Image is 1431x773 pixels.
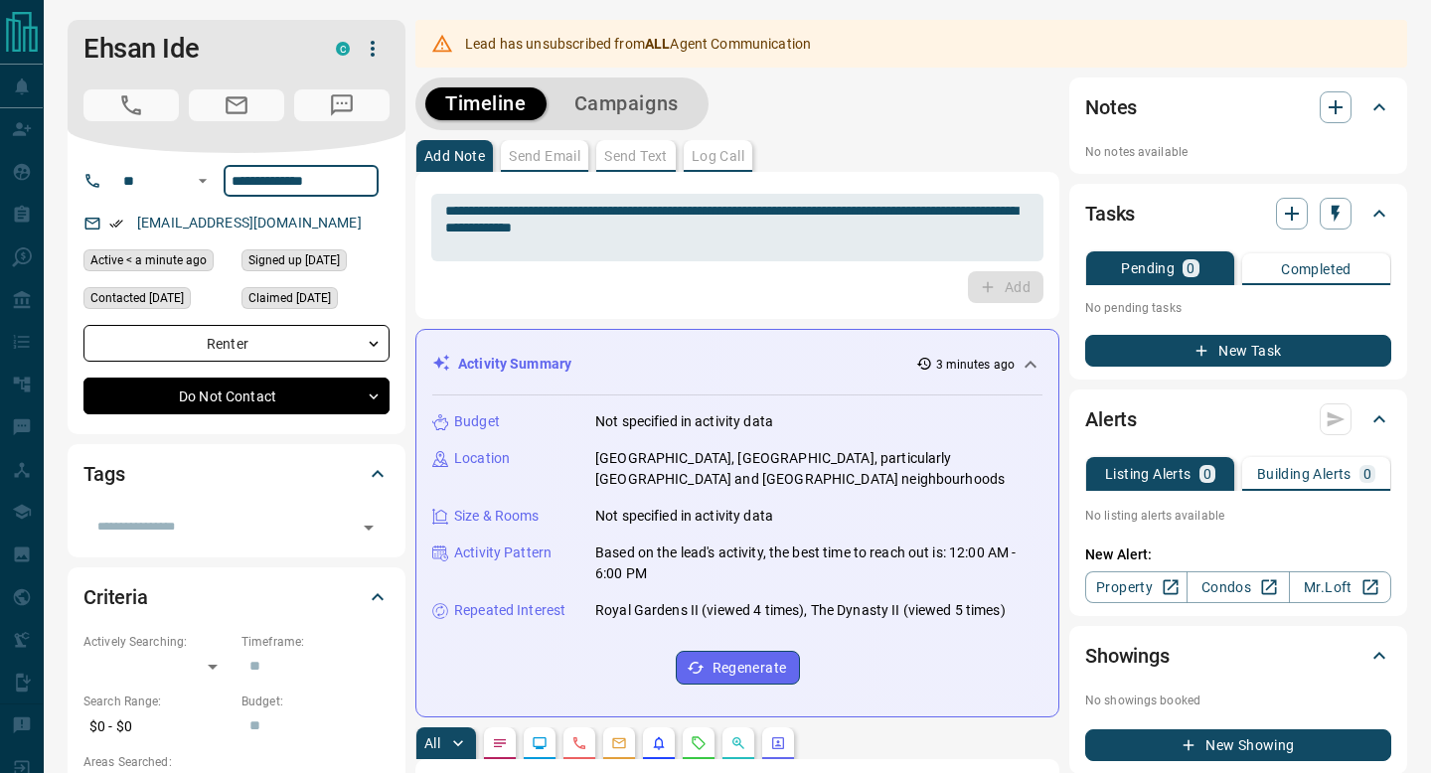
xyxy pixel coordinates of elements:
div: Lead has unsubscribed from Agent Communication [465,26,811,62]
span: Email [189,89,284,121]
button: New Showing [1085,729,1391,761]
div: Showings [1085,632,1391,680]
p: [GEOGRAPHIC_DATA], [GEOGRAPHIC_DATA], particularly [GEOGRAPHIC_DATA] and [GEOGRAPHIC_DATA] neighb... [595,448,1042,490]
div: Do Not Contact [83,378,390,414]
div: Criteria [83,573,390,621]
div: Fri Nov 17 2023 [241,249,390,277]
span: Claimed [DATE] [248,288,331,308]
p: Building Alerts [1257,467,1351,481]
p: No pending tasks [1085,293,1391,323]
div: Tasks [1085,190,1391,237]
div: Notes [1085,83,1391,131]
span: Active < a minute ago [90,250,207,270]
p: No showings booked [1085,692,1391,709]
p: 3 minutes ago [936,356,1015,374]
a: Property [1085,571,1188,603]
p: Repeated Interest [454,600,565,621]
div: Alerts [1085,395,1391,443]
p: Budget: [241,693,390,710]
p: Pending [1121,261,1175,275]
button: Open [355,514,383,541]
svg: Opportunities [730,735,746,751]
p: New Alert: [1085,544,1391,565]
button: New Task [1085,335,1391,367]
svg: Emails [611,735,627,751]
p: Activity Pattern [454,542,552,563]
span: Signed up [DATE] [248,250,340,270]
p: Areas Searched: [83,753,390,771]
div: Tags [83,450,390,498]
p: 0 [1203,467,1211,481]
div: Sat Nov 18 2023 [241,287,390,315]
p: 0 [1363,467,1371,481]
p: No notes available [1085,143,1391,161]
h2: Alerts [1085,403,1137,435]
p: Timeframe: [241,633,390,651]
p: No listing alerts available [1085,507,1391,525]
p: Size & Rooms [454,506,540,527]
svg: Email Verified [109,217,123,231]
p: $0 - $0 [83,710,232,743]
h2: Tasks [1085,198,1135,230]
p: Add Note [424,149,485,163]
span: Contacted [DATE] [90,288,184,308]
button: Open [191,169,215,193]
div: Sat Nov 18 2023 [83,287,232,315]
h2: Showings [1085,640,1170,672]
p: All [424,736,440,750]
a: Mr.Loft [1289,571,1391,603]
p: Not specified in activity data [595,506,773,527]
button: Timeline [425,87,547,120]
p: Completed [1281,262,1351,276]
p: Actively Searching: [83,633,232,651]
p: Listing Alerts [1105,467,1192,481]
span: Call [83,89,179,121]
div: condos.ca [336,42,350,56]
button: Regenerate [676,651,800,685]
p: Search Range: [83,693,232,710]
div: Renter [83,325,390,362]
strong: ALL [645,36,670,52]
a: Condos [1187,571,1289,603]
p: Budget [454,411,500,432]
p: Activity Summary [458,354,571,375]
a: [EMAIL_ADDRESS][DOMAIN_NAME] [137,215,362,231]
div: Tue Sep 16 2025 [83,249,232,277]
svg: Notes [492,735,508,751]
p: Royal Gardens II (viewed 4 times), The Dynasty II (viewed 5 times) [595,600,1006,621]
h2: Criteria [83,581,148,613]
p: Based on the lead's activity, the best time to reach out is: 12:00 AM - 6:00 PM [595,542,1042,584]
p: Location [454,448,510,469]
svg: Agent Actions [770,735,786,751]
svg: Listing Alerts [651,735,667,751]
button: Campaigns [555,87,699,120]
span: Message [294,89,390,121]
h1: Ehsan Ide [83,33,306,65]
p: Not specified in activity data [595,411,773,432]
h2: Tags [83,458,124,490]
div: Activity Summary3 minutes ago [432,346,1042,383]
h2: Notes [1085,91,1137,123]
svg: Lead Browsing Activity [532,735,548,751]
p: 0 [1187,261,1194,275]
svg: Requests [691,735,707,751]
svg: Calls [571,735,587,751]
